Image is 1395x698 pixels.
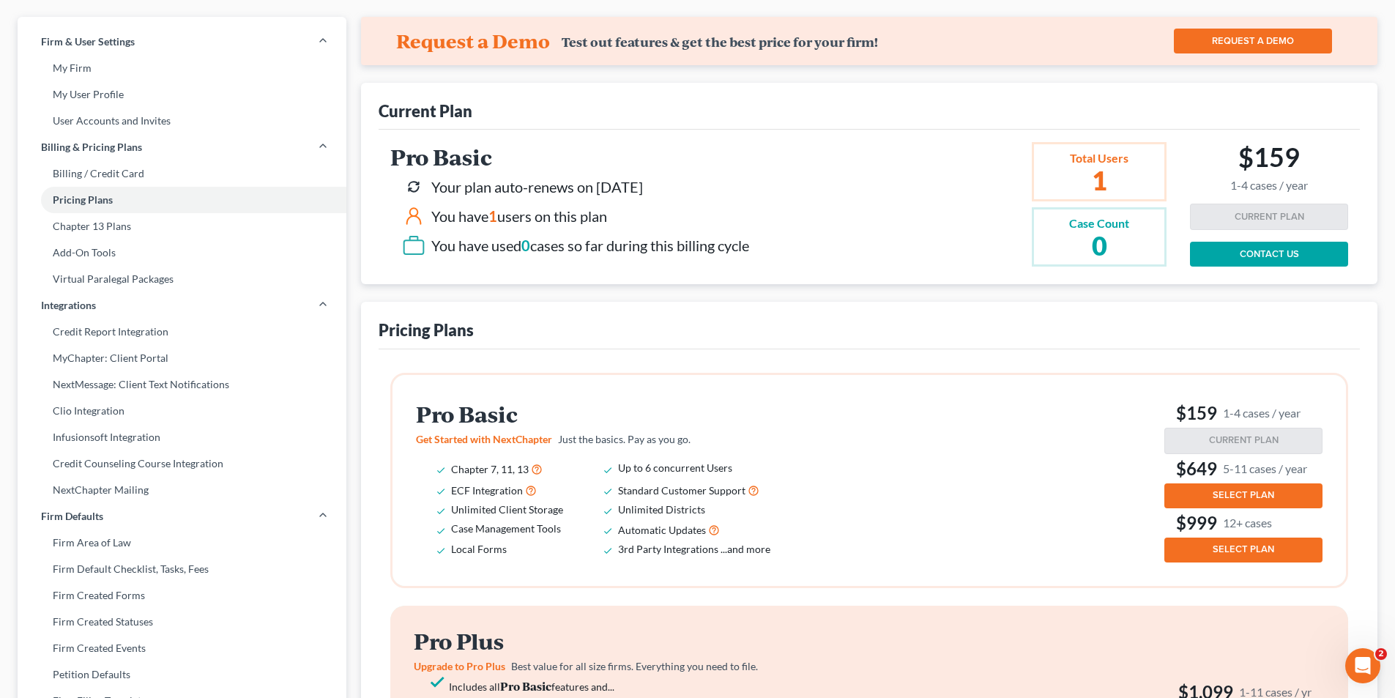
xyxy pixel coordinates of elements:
strong: Pro Basic [500,678,551,694]
h2: 1 [1069,167,1129,193]
span: Automatic Updates [618,524,706,536]
button: SELECT PLAN [1164,538,1323,563]
h3: $999 [1164,511,1323,535]
a: Petition Defaults [18,661,346,688]
a: Firm & User Settings [18,29,346,55]
div: Your plan auto-renews on [DATE] [431,177,643,198]
span: 3rd Party Integrations [618,543,718,555]
span: Case Management Tools [451,522,561,535]
span: Firm Defaults [41,509,103,524]
span: Unlimited Client Storage [451,503,563,516]
div: Total Users [1069,150,1129,167]
span: SELECT PLAN [1213,543,1274,555]
a: My Firm [18,55,346,81]
small: 5-11 cases / year [1223,461,1307,476]
a: Firm Area of Law [18,530,346,556]
a: Firm Default Checklist, Tasks, Fees [18,556,346,582]
a: Add-On Tools [18,240,346,266]
a: REQUEST A DEMO [1174,29,1332,53]
div: Test out features & get the best price for your firm! [562,34,878,50]
a: Virtual Paralegal Packages [18,266,346,292]
h2: Pro Basic [416,402,791,426]
span: Unlimited Districts [618,503,705,516]
span: Includes all features and... [449,680,614,693]
a: Credit Counseling Course Integration [18,450,346,477]
div: Pricing Plans [379,319,474,341]
div: You have used cases so far during this billing cycle [431,235,749,256]
span: ...and more [721,543,770,555]
span: Standard Customer Support [618,484,745,497]
small: 1-4 cases / year [1230,179,1308,193]
a: Chapter 13 Plans [18,213,346,240]
span: Local Forms [451,543,507,555]
div: You have users on this plan [431,206,607,227]
a: Infusionsoft Integration [18,424,346,450]
button: SELECT PLAN [1164,483,1323,508]
iframe: Intercom live chat [1345,648,1380,683]
span: Best value for all size firms. Everything you need to file. [511,660,758,672]
span: Up to 6 concurrent Users [618,461,732,474]
span: 2 [1375,648,1387,660]
a: Firm Defaults [18,503,346,530]
a: Billing & Pricing Plans [18,134,346,160]
h2: Pro Plus [414,629,789,653]
a: MyChapter: Client Portal [18,345,346,371]
span: CURRENT PLAN [1209,434,1279,446]
span: Chapter 7, 11, 13 [451,463,529,475]
a: Firm Created Forms [18,582,346,609]
small: 12+ cases [1223,515,1272,530]
h3: $159 [1164,401,1323,425]
div: Case Count [1069,215,1129,232]
span: Upgrade to Pro Plus [414,660,505,672]
small: 1-4 cases / year [1223,405,1301,420]
a: Billing / Credit Card [18,160,346,187]
h2: Pro Basic [390,145,749,169]
a: Firm Created Statuses [18,609,346,635]
a: NextChapter Mailing [18,477,346,503]
span: Billing & Pricing Plans [41,140,142,155]
a: Firm Created Events [18,635,346,661]
h3: $649 [1164,457,1323,480]
button: CURRENT PLAN [1164,428,1323,454]
a: NextMessage: Client Text Notifications [18,371,346,398]
a: Clio Integration [18,398,346,424]
div: Current Plan [379,100,472,122]
h4: Request a Demo [396,29,550,53]
span: 1 [488,207,497,225]
span: Get Started with NextChapter [416,433,552,445]
a: CONTACT US [1190,242,1348,267]
button: CURRENT PLAN [1190,204,1348,230]
h2: $159 [1230,141,1308,192]
span: Firm & User Settings [41,34,135,49]
span: Just the basics. Pay as you go. [558,433,691,445]
span: SELECT PLAN [1213,489,1274,501]
a: Integrations [18,292,346,319]
span: 0 [521,237,530,254]
a: User Accounts and Invites [18,108,346,134]
a: Credit Report Integration [18,319,346,345]
a: My User Profile [18,81,346,108]
h2: 0 [1069,232,1129,259]
a: Pricing Plans [18,187,346,213]
span: Integrations [41,298,96,313]
span: ECF Integration [451,484,523,497]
